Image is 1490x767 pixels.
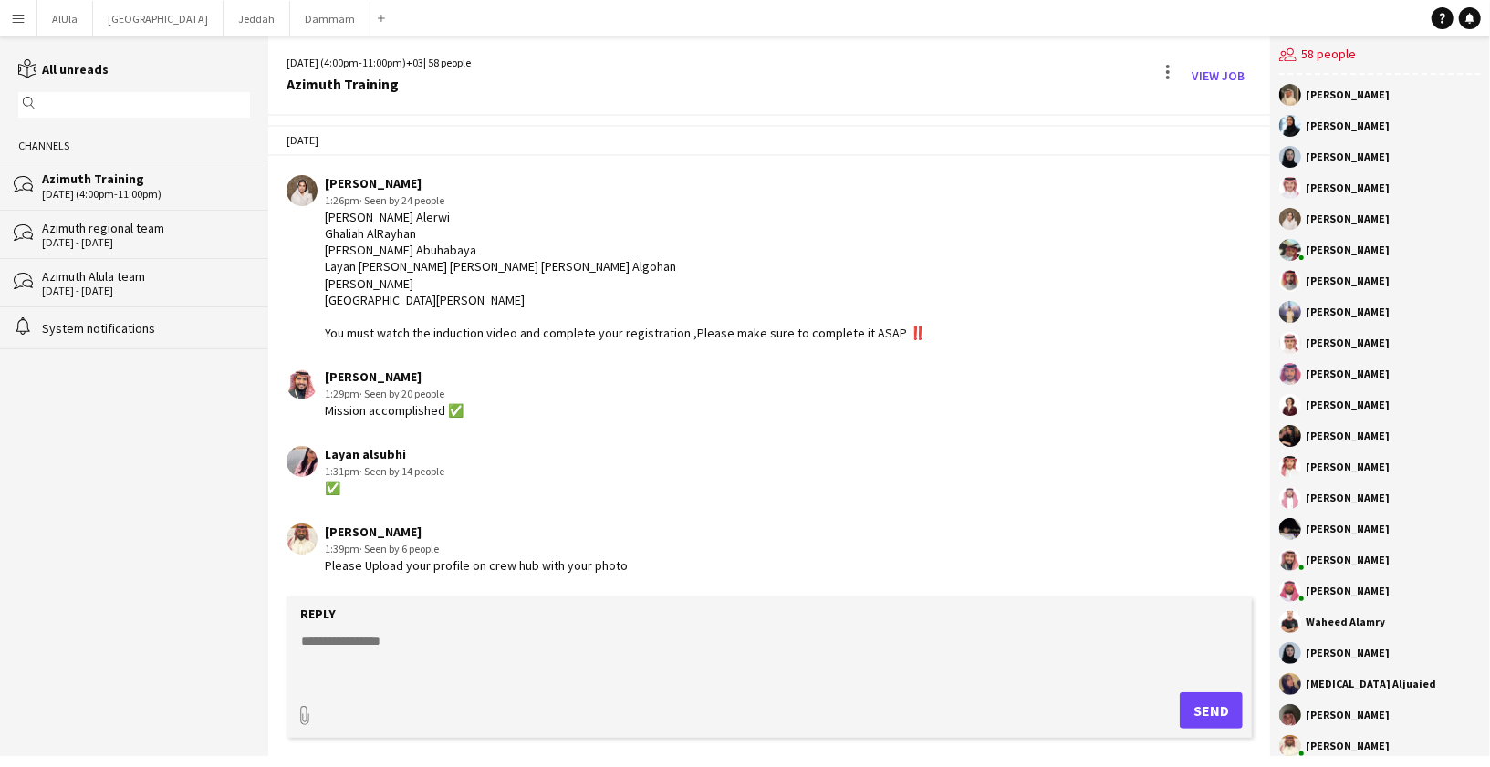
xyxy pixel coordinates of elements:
div: Please Upload your profile on crew hub with your photo [325,557,628,574]
div: [PERSON_NAME] [325,368,464,385]
div: 1:31pm [325,463,444,480]
div: [DATE] (4:00pm-11:00pm) | 58 people [287,55,471,71]
div: [PERSON_NAME] [1306,492,1390,503]
div: [PERSON_NAME] [1306,244,1390,255]
div: [DATE] (4:00pm-11:00pm) [42,188,250,201]
div: Waheed Alamry [1306,617,1385,627]
div: [DATE] - [DATE] [42,285,250,297]
div: Mission accomplished ✅ [325,402,464,419]
button: Send [1180,692,1243,729]
div: [PERSON_NAME] [1306,555,1390,565]
div: Azimuth Training [287,76,471,92]
div: [PERSON_NAME] [1306,151,1390,162]
div: [PERSON_NAME] [325,523,628,540]
span: · Seen by 14 people [359,464,444,478]
div: [PERSON_NAME] [1306,741,1390,751]
div: 1:29pm [325,386,464,402]
div: [PERSON_NAME] [1306,399,1390,410]
div: [PERSON_NAME] [1306,710,1390,720]
div: 58 people [1279,36,1481,75]
div: [DATE] [268,125,1270,156]
div: 1:26pm [325,192,925,209]
div: [PERSON_NAME] Alerwi Ghaliah AlRayhan [PERSON_NAME] Abuhabaya Layan [PERSON_NAME] [PERSON_NAME] [... [325,209,925,342]
button: [GEOGRAPHIC_DATA] [93,1,224,36]
label: Reply [300,606,336,622]
button: AlUla [37,1,93,36]
div: [PERSON_NAME] [1306,120,1390,131]
div: [PERSON_NAME] [1306,89,1390,100]
a: All unreads [18,61,109,78]
div: [PERSON_NAME] [1306,586,1390,596]
div: [PERSON_NAME] [1306,430,1390,441]
div: Layan alsubhi [325,446,444,462]
div: [PERSON_NAME] [1306,368,1390,379]
div: [MEDICAL_DATA] Aljuaied [1306,679,1436,689]
div: [PERSON_NAME] [1306,275,1390,286]
span: +03 [406,56,423,69]
div: [PERSON_NAME] [1306,213,1390,224]
div: [PERSON_NAME] [1306,337,1390,348]
span: · Seen by 6 people [359,542,439,555]
span: · Seen by 20 people [359,387,444,400]
div: Azimuth regional team [42,220,250,236]
div: [PERSON_NAME] [1306,306,1390,317]
div: [PERSON_NAME] [1306,648,1390,658]
a: View Job [1184,61,1252,90]
span: · Seen by 24 people [359,193,444,207]
div: [PERSON_NAME] [1306,182,1390,193]
div: Azimuth Alula team [42,268,250,285]
div: [PERSON_NAME] [325,175,925,192]
button: Jeddah [224,1,290,36]
div: [PERSON_NAME] [1306,523,1390,534]
div: 1:39pm [325,541,628,557]
div: System notifications [42,320,250,337]
div: [DATE] - [DATE] [42,236,250,249]
div: Azimuth Training [42,171,250,187]
button: Dammam [290,1,370,36]
div: ✅ [325,480,444,496]
div: [PERSON_NAME] [1306,461,1390,472]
